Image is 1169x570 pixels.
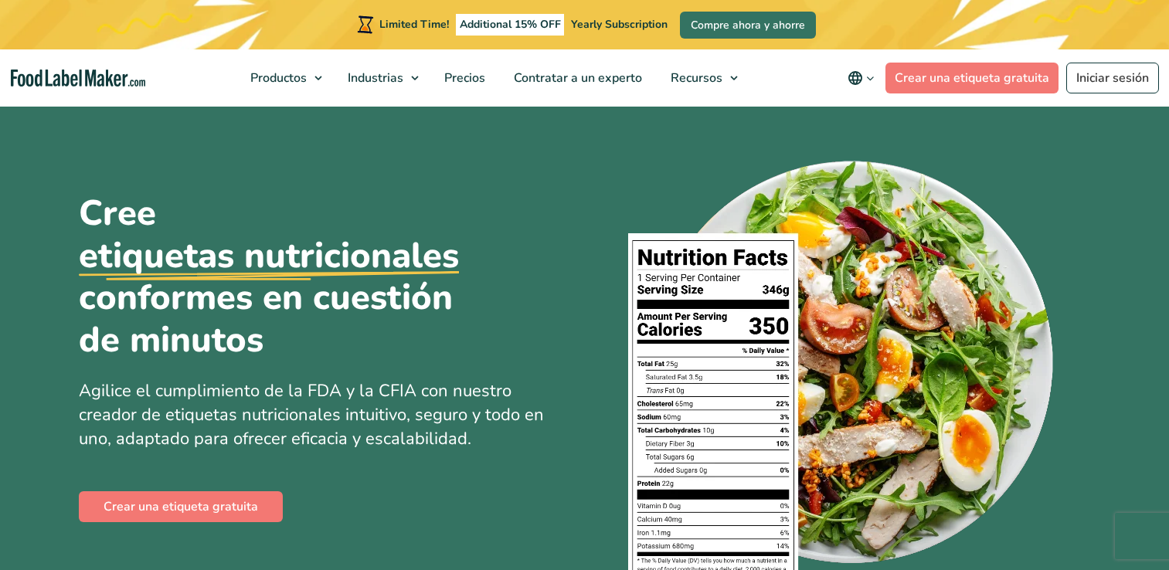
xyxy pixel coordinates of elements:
[379,17,449,32] span: Limited Time!
[885,63,1059,93] a: Crear una etiqueta gratuita
[430,49,496,107] a: Precios
[571,17,668,32] span: Yearly Subscription
[236,49,330,107] a: Productos
[1066,63,1159,93] a: Iniciar sesión
[666,70,724,87] span: Recursos
[246,70,308,87] span: Productos
[657,49,746,107] a: Recursos
[456,14,565,36] span: Additional 15% OFF
[79,491,283,522] a: Crear una etiqueta gratuita
[440,70,487,87] span: Precios
[509,70,644,87] span: Contratar a un experto
[79,192,496,361] h1: Cree conformes en cuestión de minutos
[680,12,816,39] a: Compre ahora y ahorre
[79,235,459,277] u: etiquetas nutricionales
[500,49,653,107] a: Contratar a un experto
[334,49,426,107] a: Industrias
[343,70,405,87] span: Industrias
[79,379,544,450] span: Agilice el cumplimiento de la FDA y la CFIA con nuestro creador de etiquetas nutricionales intuit...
